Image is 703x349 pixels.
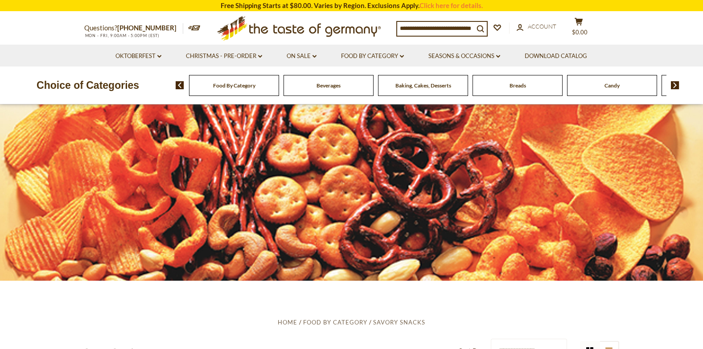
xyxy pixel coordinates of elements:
a: Download Catalog [525,51,587,61]
img: previous arrow [176,81,184,89]
a: Food By Category [303,319,367,326]
a: Baking, Cakes, Desserts [395,82,451,89]
a: Home [278,319,297,326]
span: Account [528,23,556,30]
a: Breads [510,82,526,89]
a: Beverages [317,82,341,89]
span: MON - FRI, 9:00AM - 5:00PM (EST) [84,33,160,38]
a: Savory Snacks [373,319,425,326]
a: Christmas - PRE-ORDER [186,51,262,61]
span: $0.00 [572,29,588,36]
p: Questions? [84,22,183,34]
a: Food By Category [341,51,404,61]
a: Oktoberfest [115,51,161,61]
img: next arrow [671,81,679,89]
button: $0.00 [566,17,592,40]
a: Click here for details. [419,1,483,9]
a: Seasons & Occasions [428,51,500,61]
a: [PHONE_NUMBER] [117,24,177,32]
a: On Sale [287,51,317,61]
a: Account [517,22,556,32]
a: Candy [604,82,620,89]
a: Food By Category [213,82,255,89]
